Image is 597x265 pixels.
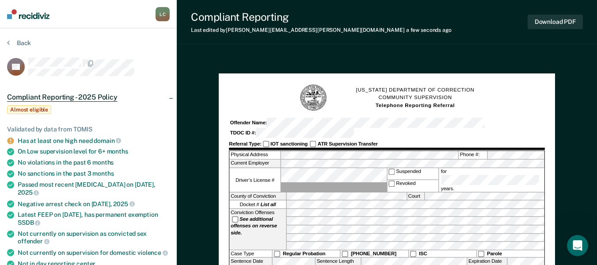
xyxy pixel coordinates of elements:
[7,93,118,102] span: Compliant Reporting - 2025 Policy
[478,251,485,257] input: Parole
[156,7,170,21] button: LC
[7,105,51,114] span: Almost eligible
[18,181,170,196] div: Passed most recent [MEDICAL_DATA] on [DATE],
[440,168,543,192] label: for years.
[263,141,270,147] input: IOT sanctioning
[387,168,438,180] label: Suspended
[230,120,267,126] strong: Offender Name:
[229,250,272,257] div: Case Type
[388,181,395,187] input: Revoked
[388,169,395,175] input: Suspended
[270,141,308,146] strong: IOT sanctioning
[229,141,262,146] strong: Referral Type:
[342,251,348,257] input: [PHONE_NUMBER]
[351,251,396,257] strong: [PHONE_NUMBER]
[7,9,49,19] img: Recidiviz
[18,249,170,257] div: Not currently on supervision for domestic
[274,251,280,257] input: Regular Probation
[406,27,452,33] span: a few seconds ago
[407,192,424,200] label: Court
[356,86,475,109] h1: [US_STATE] DEPARTMENT OF CORRECTION COMMUNITY SUPERVISION
[229,160,280,167] label: Current Employer
[7,39,31,47] button: Back
[567,235,588,256] iframe: Intercom live chat
[300,84,328,112] img: TN Seal
[229,151,280,159] label: Physical Address
[387,180,438,192] label: Revoked
[229,209,286,250] div: Conviction Offenses
[487,251,502,257] strong: Parole
[92,170,114,177] span: months
[18,230,170,245] div: Not currently on supervision as convicted sex
[441,175,539,185] input: for years.
[18,200,170,208] div: Negative arrest check on [DATE],
[92,159,114,166] span: months
[191,27,452,33] div: Last edited by [PERSON_NAME][EMAIL_ADDRESS][PERSON_NAME][DOMAIN_NAME]
[18,189,39,196] span: 2025
[18,219,40,226] span: SSDB
[18,137,170,145] div: Has at least one high need domain
[232,216,239,223] input: See additional offenses on reverse side.
[459,151,487,159] label: Phone #:
[229,192,286,200] label: County of Conviction
[18,170,170,177] div: No sanctions in the past 3
[113,200,134,207] span: 2025
[376,102,455,108] strong: Telephone Reporting Referral
[18,211,170,226] div: Latest FEEP on [DATE], has permanent exemption
[230,130,256,136] strong: TDOC ID #:
[191,11,452,23] div: Compliant Reporting
[318,141,378,146] strong: ATR Supervision Transfer
[107,148,128,155] span: months
[229,168,280,192] label: Driver’s License #
[260,202,276,207] strong: List all
[240,201,276,207] span: Docket #
[18,148,170,155] div: On Low supervision level for 6+
[283,251,325,257] strong: Regular Probation
[310,141,316,147] input: ATR Supervision Transfer
[7,126,170,133] div: Validated by data from TOMIS
[231,216,277,236] strong: See additional offenses on reverse side.
[18,238,49,245] span: offender
[156,7,170,21] div: L C
[18,159,170,166] div: No violations in the past 6
[410,251,416,257] input: ISC
[419,251,427,257] strong: ISC
[528,15,583,29] button: Download PDF
[137,249,168,256] span: violence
